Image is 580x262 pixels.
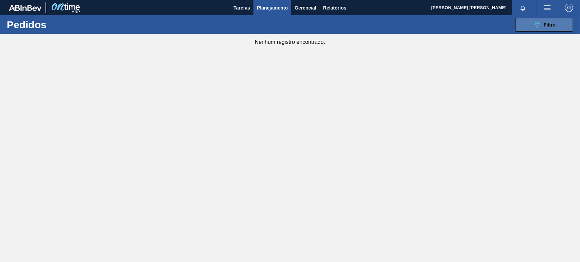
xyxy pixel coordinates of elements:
[515,18,573,32] button: Filtro
[7,21,106,29] h1: Pedidos
[323,4,346,12] span: Relatórios
[257,4,288,12] span: Planejamento
[543,4,551,12] img: userActions
[512,3,534,13] button: Notificações
[9,5,41,11] img: TNhmsLtSVTkK8tSr43FrP2fwEKptu5GPRR3wAAAABJRU5ErkJggg==
[233,4,250,12] span: Tarefas
[565,4,573,12] img: Logout
[295,4,316,12] span: Gerencial
[544,22,556,28] span: Filtro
